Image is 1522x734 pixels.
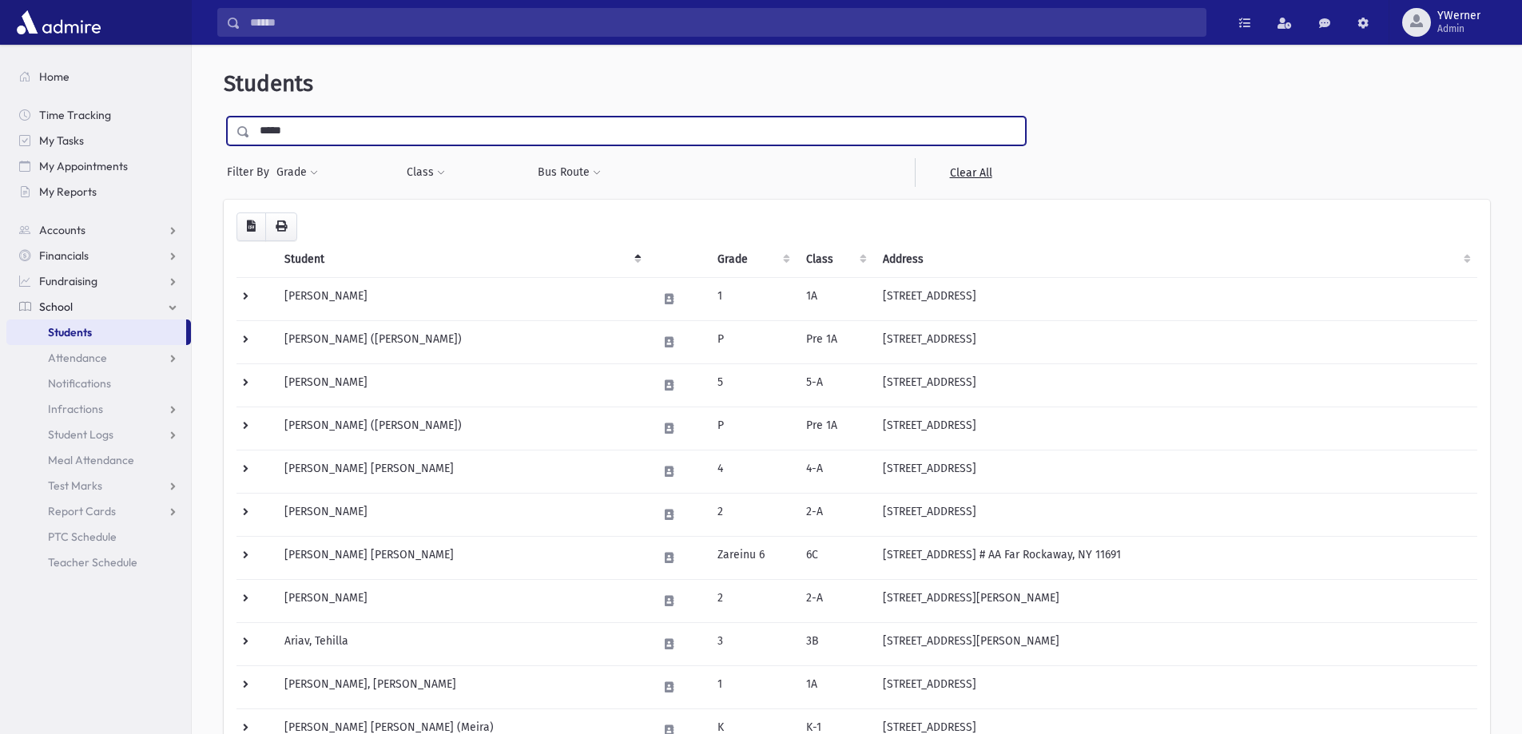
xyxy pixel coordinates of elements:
a: Students [6,319,186,345]
td: [STREET_ADDRESS] # AA Far Rockaway, NY 11691 [873,536,1477,579]
th: Class: activate to sort column ascending [797,241,872,278]
td: P [708,407,797,450]
span: YWerner [1437,10,1480,22]
a: PTC Schedule [6,524,191,550]
span: Meal Attendance [48,453,134,467]
span: Teacher Schedule [48,555,137,569]
td: [STREET_ADDRESS] [873,363,1477,407]
td: [STREET_ADDRESS] [873,320,1477,363]
a: My Reports [6,179,191,204]
a: Time Tracking [6,102,191,128]
a: Clear All [915,158,1026,187]
td: [STREET_ADDRESS] [873,493,1477,536]
td: 1A [797,277,872,320]
th: Address: activate to sort column ascending [873,241,1477,278]
span: Notifications [48,376,111,391]
span: My Appointments [39,159,128,173]
a: My Appointments [6,153,191,179]
td: Pre 1A [797,407,872,450]
td: 2 [708,579,797,622]
span: Students [224,70,313,97]
a: Meal Attendance [6,447,191,473]
a: My Tasks [6,128,191,153]
button: Class [406,158,446,187]
td: 5 [708,363,797,407]
td: 2-A [797,493,872,536]
a: Report Cards [6,498,191,524]
a: Financials [6,243,191,268]
td: [STREET_ADDRESS][PERSON_NAME] [873,579,1477,622]
span: PTC Schedule [48,530,117,544]
span: Filter By [227,164,276,181]
a: Attendance [6,345,191,371]
span: Report Cards [48,504,116,518]
td: 4 [708,450,797,493]
button: Grade [276,158,319,187]
td: [STREET_ADDRESS] [873,450,1477,493]
input: Search [240,8,1206,37]
td: [PERSON_NAME] [PERSON_NAME] [275,450,648,493]
a: Accounts [6,217,191,243]
span: Fundraising [39,274,97,288]
th: Grade: activate to sort column ascending [708,241,797,278]
span: Time Tracking [39,108,111,122]
td: [PERSON_NAME] ([PERSON_NAME]) [275,407,648,450]
td: Pre 1A [797,320,872,363]
span: Home [39,69,70,84]
td: Zareinu 6 [708,536,797,579]
span: My Reports [39,184,97,199]
td: [STREET_ADDRESS] [873,277,1477,320]
span: Financials [39,248,89,263]
a: Notifications [6,371,191,396]
span: Infractions [48,402,103,416]
td: 3 [708,622,797,665]
span: Students [48,325,92,339]
td: [STREET_ADDRESS] [873,407,1477,450]
a: School [6,294,191,319]
td: 1 [708,277,797,320]
td: [PERSON_NAME] [275,579,648,622]
td: 1A [797,665,872,708]
td: [STREET_ADDRESS][PERSON_NAME] [873,622,1477,665]
td: [PERSON_NAME] [275,277,648,320]
td: 3B [797,622,872,665]
span: Accounts [39,223,85,237]
a: Infractions [6,396,191,422]
td: 4-A [797,450,872,493]
a: Test Marks [6,473,191,498]
button: Bus Route [537,158,602,187]
span: Admin [1437,22,1480,35]
span: Attendance [48,351,107,365]
span: School [39,300,73,314]
td: 2-A [797,579,872,622]
td: 6C [797,536,872,579]
span: Student Logs [48,427,113,442]
th: Student: activate to sort column descending [275,241,648,278]
button: CSV [236,212,266,241]
td: 5-A [797,363,872,407]
span: My Tasks [39,133,84,148]
td: [PERSON_NAME] [275,363,648,407]
td: [PERSON_NAME] [PERSON_NAME] [275,536,648,579]
a: Home [6,64,191,89]
img: AdmirePro [13,6,105,38]
td: [PERSON_NAME] ([PERSON_NAME]) [275,320,648,363]
td: 2 [708,493,797,536]
a: Fundraising [6,268,191,294]
td: [STREET_ADDRESS] [873,665,1477,708]
td: [PERSON_NAME] [275,493,648,536]
span: Test Marks [48,478,102,493]
button: Print [265,212,297,241]
td: [PERSON_NAME], [PERSON_NAME] [275,665,648,708]
a: Student Logs [6,422,191,447]
a: Teacher Schedule [6,550,191,575]
td: P [708,320,797,363]
td: 1 [708,665,797,708]
td: Ariav, Tehilla [275,622,648,665]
